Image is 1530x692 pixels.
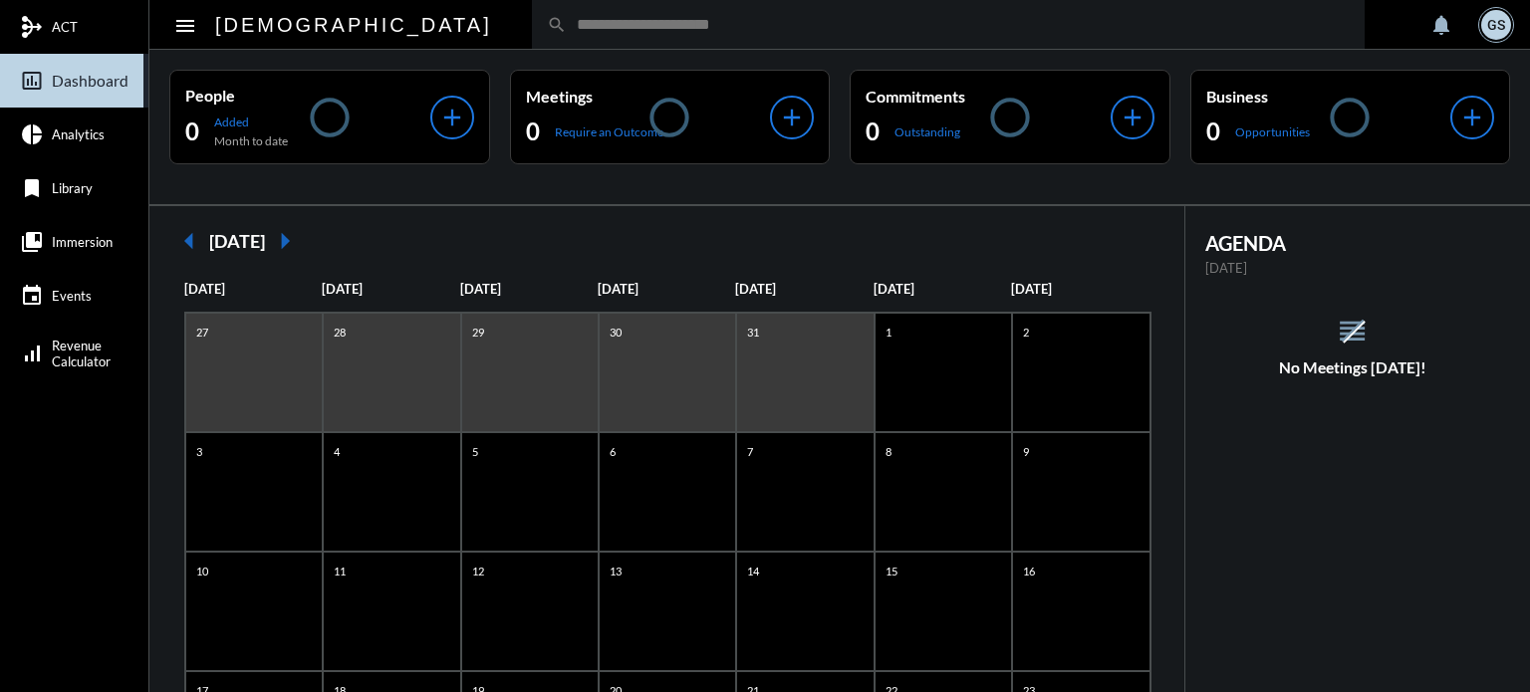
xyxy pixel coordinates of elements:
[467,443,483,460] p: 5
[598,281,735,297] p: [DATE]
[881,443,896,460] p: 8
[460,281,598,297] p: [DATE]
[20,122,44,146] mat-icon: pie_chart
[209,230,265,252] h2: [DATE]
[1018,563,1040,579] p: 16
[52,126,105,142] span: Analytics
[874,281,1011,297] p: [DATE]
[467,563,489,579] p: 12
[52,288,92,304] span: Events
[184,281,322,297] p: [DATE]
[605,563,627,579] p: 13
[215,9,492,41] h2: [DEMOGRAPHIC_DATA]
[1205,260,1501,276] p: [DATE]
[20,230,44,254] mat-icon: collections_bookmark
[191,563,213,579] p: 10
[1336,315,1369,347] mat-icon: reorder
[52,338,111,369] span: Revenue Calculator
[173,14,197,38] mat-icon: Side nav toggle icon
[20,342,44,365] mat-icon: signal_cellular_alt
[742,563,764,579] p: 14
[20,69,44,93] mat-icon: insert_chart_outlined
[52,72,128,90] span: Dashboard
[881,324,896,341] p: 1
[20,15,44,39] mat-icon: mediation
[265,221,305,261] mat-icon: arrow_right
[1481,10,1511,40] div: GS
[742,443,758,460] p: 7
[20,284,44,308] mat-icon: event
[1018,443,1034,460] p: 9
[605,324,627,341] p: 30
[329,563,351,579] p: 11
[322,281,459,297] p: [DATE]
[165,5,205,45] button: Toggle sidenav
[735,281,873,297] p: [DATE]
[20,176,44,200] mat-icon: bookmark
[1185,358,1521,376] h5: No Meetings [DATE]!
[547,15,567,35] mat-icon: search
[52,180,93,196] span: Library
[1011,281,1148,297] p: [DATE]
[329,443,345,460] p: 4
[467,324,489,341] p: 29
[881,563,902,579] p: 15
[742,324,764,341] p: 31
[191,324,213,341] p: 27
[1429,13,1453,37] mat-icon: notifications
[605,443,621,460] p: 6
[52,19,78,35] span: ACT
[191,443,207,460] p: 3
[1205,231,1501,255] h2: AGENDA
[329,324,351,341] p: 28
[169,221,209,261] mat-icon: arrow_left
[1018,324,1034,341] p: 2
[52,234,113,250] span: Immersion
